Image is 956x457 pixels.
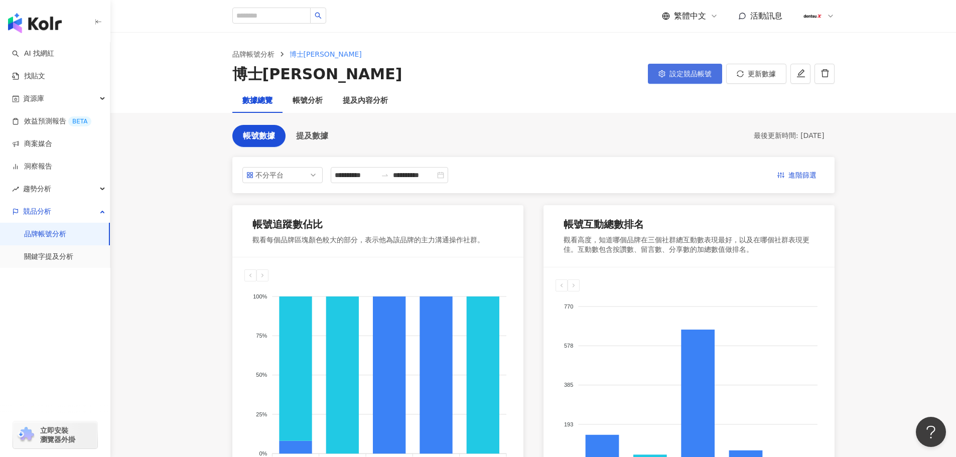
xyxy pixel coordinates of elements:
[803,7,822,26] img: 180x180px_JPG.jpg
[564,343,573,349] tspan: 578
[669,70,712,78] span: 設定競品帳號
[564,421,573,427] tspan: 193
[381,171,389,179] span: swap-right
[916,417,946,447] iframe: Help Scout Beacon - Open
[23,200,51,223] span: 競品分析
[293,95,323,107] div: 帳號分析
[255,168,288,183] div: 不分平台
[754,131,825,141] div: 最後更新時間: [DATE]
[232,64,402,85] div: 博士[PERSON_NAME]
[564,303,573,310] tspan: 770
[821,69,830,78] span: delete
[315,12,322,19] span: search
[12,116,91,126] a: 效益預測報告BETA
[16,427,36,443] img: chrome extension
[769,167,825,183] button: 進階篩選
[12,186,19,193] span: rise
[564,235,814,255] div: 觀看高度，知道哪個品牌在三個社群總互動數表現最好，以及在哪個社群表現更佳。互動數包含按讚數、留言數、分享數的加總數值做排名。
[290,50,362,58] span: 博士[PERSON_NAME]
[748,70,776,78] span: 更新數據
[737,70,744,77] span: sync
[788,168,816,184] span: 進階篩選
[259,450,267,456] tspan: 0%
[242,95,272,107] div: 數據總覽
[40,426,75,444] span: 立即安裝 瀏覽器外掛
[726,64,786,84] button: 更新數據
[23,87,44,110] span: 資源庫
[252,217,323,231] div: 帳號追蹤數佔比
[296,131,328,140] span: 提及數據
[243,131,275,140] span: 帳號數據
[796,69,805,78] span: edit
[564,382,573,388] tspan: 385
[232,125,286,147] button: 帳號數據
[256,372,267,378] tspan: 50%
[343,95,388,107] div: 提及內容分析
[648,64,722,84] button: 設定競品帳號
[381,171,389,179] span: to
[230,49,277,60] a: 品牌帳號分析
[256,411,267,417] tspan: 25%
[13,421,97,448] a: chrome extension立即安裝 瀏覽器外掛
[253,293,267,299] tspan: 100%
[8,13,62,33] img: logo
[24,229,66,239] a: 品牌帳號分析
[564,217,644,231] div: 帳號互動總數排名
[256,333,267,339] tspan: 75%
[12,139,52,149] a: 商案媒合
[658,70,665,77] span: setting
[674,11,706,22] span: 繁體中文
[12,71,45,81] a: 找貼文
[12,49,54,59] a: searchAI 找網紅
[252,235,484,245] div: 觀看每個品牌區塊顏色較大的部分，表示他為該品牌的主力溝通操作社群。
[24,252,73,262] a: 關鍵字提及分析
[23,178,51,200] span: 趨勢分析
[12,162,52,172] a: 洞察報告
[286,125,339,147] button: 提及數據
[750,11,782,21] span: 活動訊息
